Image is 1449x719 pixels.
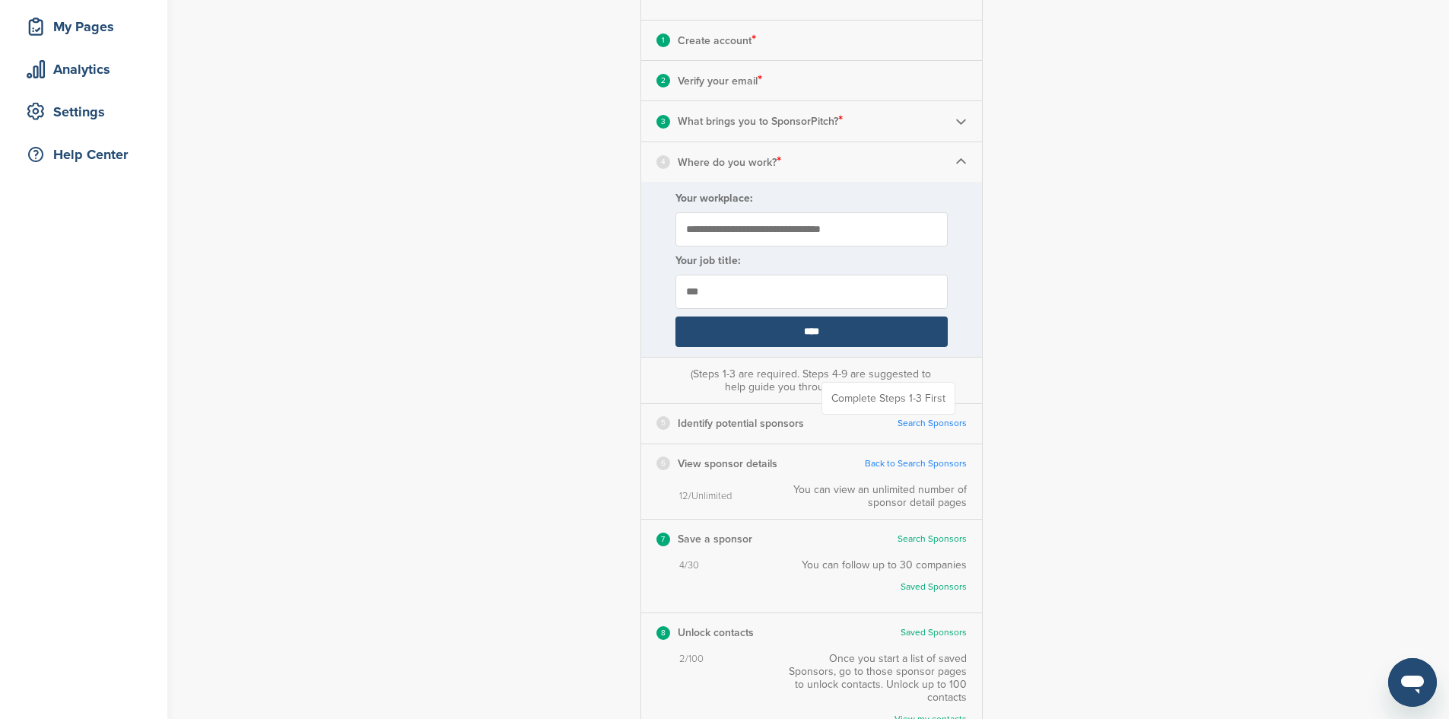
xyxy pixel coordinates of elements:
img: Checklist arrow 1 [955,156,967,167]
p: Verify your email [678,71,762,91]
li: Complete Steps 1-3 First [831,392,945,405]
span: 12/Unlimited [679,490,732,503]
div: 2 [656,74,670,87]
a: Settings [15,94,152,129]
p: Save a sponsor [678,530,752,549]
a: Back to Search Sponsors [865,458,967,469]
span: 4/30 [679,559,699,572]
div: 4 [656,155,670,169]
a: Search Sponsors [898,418,967,429]
div: (Steps 1-3 are required. Steps 4-9 are suggested to help guide you through the platform) [687,367,935,393]
div: 8 [656,626,670,640]
p: Create account [678,30,756,50]
span: 2/100 [679,653,704,666]
a: My Pages [15,9,152,44]
p: Unlock contacts [678,623,754,642]
a: Analytics [15,52,152,87]
iframe: Button to launch messaging window [1388,658,1437,707]
label: Your workplace: [675,192,948,205]
div: My Pages [23,13,152,40]
div: 7 [656,533,670,546]
div: You can follow up to 30 companies [802,558,967,603]
label: Your job title: [675,254,948,267]
a: Search Sponsors [898,533,967,545]
a: Saved Sponsors [901,627,967,638]
div: 1 [656,33,670,47]
div: Settings [23,98,152,126]
p: What brings you to SponsorPitch? [678,111,843,131]
div: 6 [656,457,670,470]
div: You can view an unlimited number of sponsor detail pages [756,483,967,509]
div: Analytics [23,56,152,83]
img: Checklist arrow 2 [955,116,967,127]
a: Help Center [15,137,152,172]
div: 5 [656,416,670,430]
p: Where do you work? [678,152,781,172]
p: Identify potential sponsors [678,414,804,433]
a: Saved Sponsors [817,581,967,593]
div: Help Center [23,141,152,168]
p: View sponsor details [678,454,777,473]
div: 3 [656,115,670,129]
